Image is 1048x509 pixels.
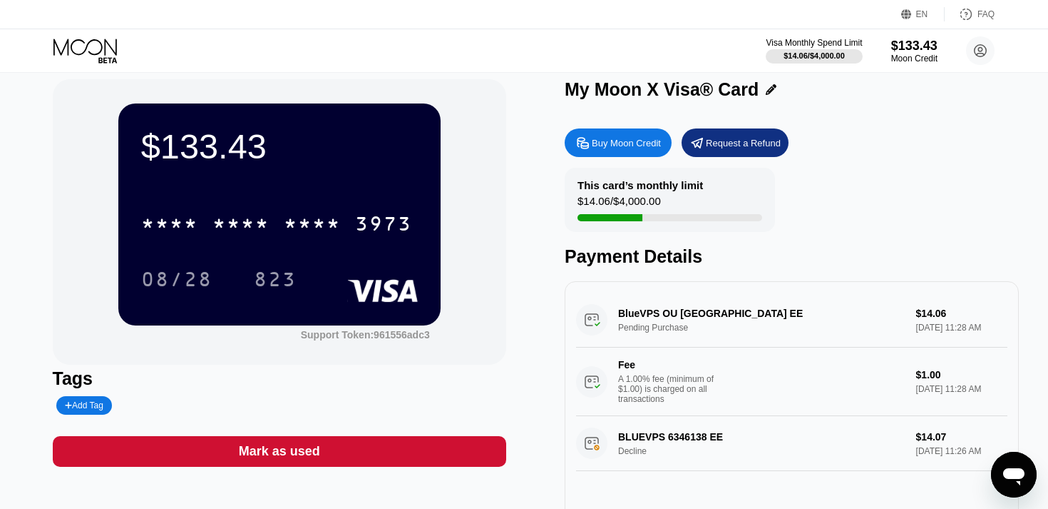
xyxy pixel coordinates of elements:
[891,39,937,64] div: $133.43Moon Credit
[706,137,781,149] div: Request a Refund
[945,7,995,21] div: FAQ
[53,368,507,389] div: Tags
[565,246,1019,267] div: Payment Details
[56,396,112,415] div: Add Tag
[576,348,1007,416] div: FeeA 1.00% fee (minimum of $1.00) is charged on all transactions$1.00[DATE] 11:28 AM
[916,384,1007,394] div: [DATE] 11:28 AM
[766,38,862,48] div: Visa Monthly Spend Limit
[65,400,103,410] div: Add Tag
[766,38,862,64] div: Visa Monthly Spend Limit$14.06/$4,000.00
[891,54,937,64] div: Moon Credit
[141,126,418,166] div: $133.43
[682,128,788,157] div: Request a Refund
[254,270,297,293] div: 823
[141,270,212,293] div: 08/28
[301,329,430,341] div: Support Token:961556adc3
[592,137,661,149] div: Buy Moon Credit
[784,51,845,60] div: $14.06 / $4,000.00
[916,9,928,19] div: EN
[991,452,1037,498] iframe: Przycisk umożliwiający otwarcie okna komunikatora
[618,359,718,371] div: Fee
[577,195,661,214] div: $14.06 / $4,000.00
[977,9,995,19] div: FAQ
[53,436,507,467] div: Mark as used
[901,7,945,21] div: EN
[130,261,223,297] div: 08/28
[355,214,412,237] div: 3973
[891,39,937,54] div: $133.43
[243,261,307,297] div: 823
[565,79,759,100] div: My Moon X Visa® Card
[239,443,320,460] div: Mark as used
[618,374,725,404] div: A 1.00% fee (minimum of $1.00) is charged on all transactions
[916,369,1007,381] div: $1.00
[565,128,672,157] div: Buy Moon Credit
[301,329,430,341] div: Support Token: 961556adc3
[577,179,703,191] div: This card’s monthly limit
